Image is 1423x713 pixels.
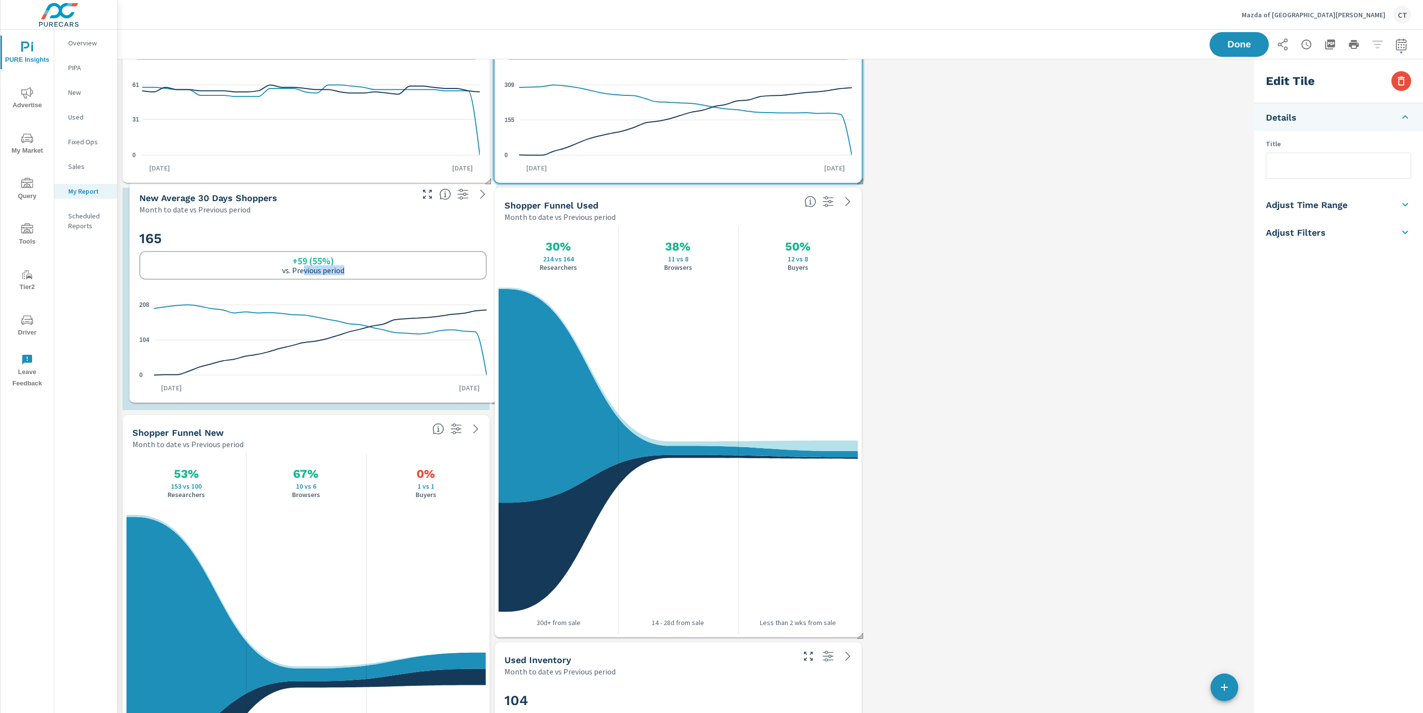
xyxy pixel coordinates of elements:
[54,36,117,50] div: Overview
[282,266,344,275] p: vs. Previous period
[3,223,51,248] span: Tools
[132,116,139,123] text: 31
[1393,6,1411,24] div: CT
[68,162,109,171] p: Sales
[139,230,487,247] h2: 165
[54,60,117,75] div: PIPA
[504,655,571,665] h5: Used Inventory
[452,383,487,393] p: [DATE]
[68,186,109,196] p: My Report
[3,42,51,66] span: PURE Insights
[1320,35,1340,54] button: "Export Report to PDF"
[445,163,480,173] p: [DATE]
[1266,199,1347,210] h5: Adjust Time Range
[804,196,816,208] span: Know where every customer is during their purchase journey. View customer activity from first cli...
[504,116,514,123] text: 155
[54,134,117,149] div: Fixed Ops
[504,151,508,158] text: 0
[504,211,616,223] p: Month to date vs Previous period
[1266,227,1326,238] h5: Adjust Filters
[840,194,856,210] a: See more details in report
[139,301,149,308] text: 208
[1391,35,1411,54] button: Select Date Range
[504,200,598,210] h5: Shopper Funnel Used
[1266,73,1315,89] h3: Edit Tile
[293,256,334,266] h6: +59 (55%)
[504,692,852,709] h2: 104
[439,188,451,200] span: A rolling 30 day total of daily Shoppers on the dealership website, averaged over the selected da...
[154,383,189,393] p: [DATE]
[3,132,51,157] span: My Market
[840,648,856,664] a: See more details in report
[139,371,143,378] text: 0
[132,438,244,450] p: Month to date vs Previous period
[504,666,616,677] p: Month to date vs Previous period
[800,648,816,664] button: Make Fullscreen
[54,184,117,199] div: My Report
[504,81,514,88] text: 309
[54,85,117,100] div: New
[3,314,51,338] span: Driver
[139,336,149,343] text: 104
[817,163,852,173] p: [DATE]
[68,137,109,147] p: Fixed Ops
[1210,32,1269,57] button: Done
[1219,40,1259,49] span: Done
[1273,35,1293,54] button: Share Report
[142,163,177,173] p: [DATE]
[1266,112,1297,123] h5: Details
[1344,35,1364,54] button: Print Report
[3,354,51,389] span: Leave Feedback
[1266,139,1411,149] p: Title
[3,87,51,111] span: Advertise
[54,159,117,174] div: Sales
[3,178,51,202] span: Query
[475,186,491,202] a: See more details in report
[1242,10,1385,19] p: Mazda of [GEOGRAPHIC_DATA][PERSON_NAME]
[68,63,109,73] p: PIPA
[68,38,109,48] p: Overview
[139,204,251,215] p: Month to date vs Previous period
[54,110,117,125] div: Used
[68,87,109,97] p: New
[132,427,224,438] h5: Shopper Funnel New
[68,211,109,231] p: Scheduled Reports
[0,30,54,393] div: nav menu
[419,186,435,202] button: Make Fullscreen
[3,269,51,293] span: Tier2
[519,163,554,173] p: [DATE]
[54,209,117,233] div: Scheduled Reports
[68,112,109,122] p: Used
[139,193,277,203] h5: New Average 30 Days Shoppers
[132,81,139,88] text: 61
[468,421,484,437] a: See more details in report
[132,151,136,158] text: 0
